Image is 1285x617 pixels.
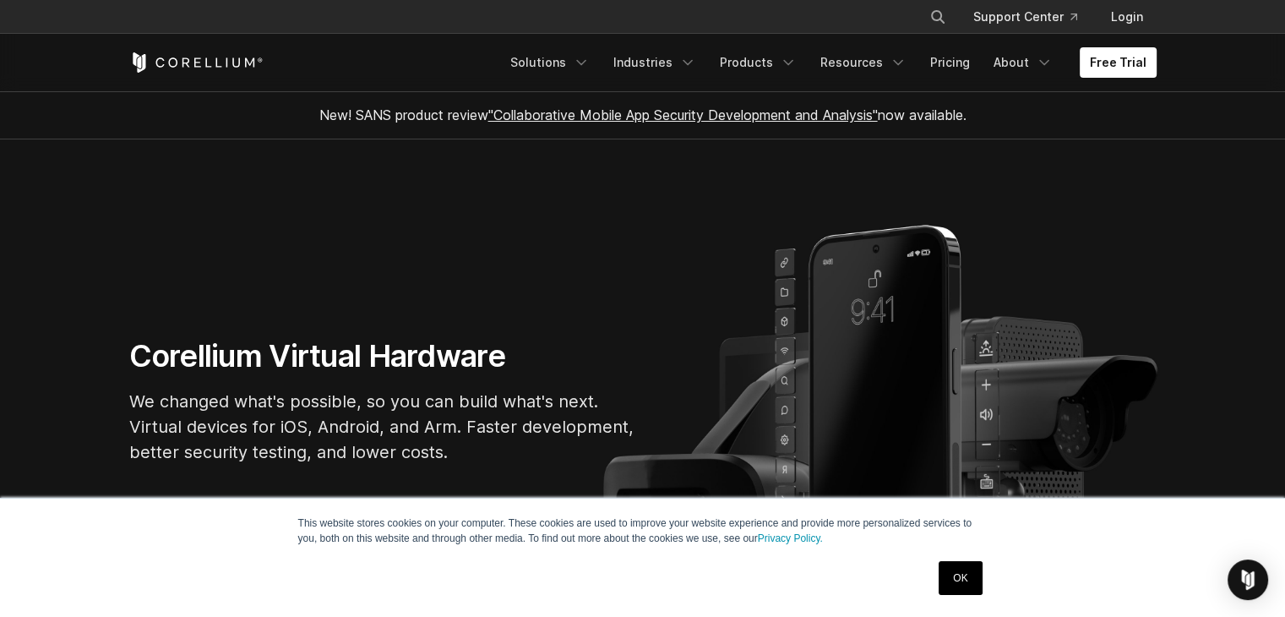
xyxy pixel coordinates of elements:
a: "Collaborative Mobile App Security Development and Analysis" [488,106,878,123]
a: OK [939,561,982,595]
p: We changed what's possible, so you can build what's next. Virtual devices for iOS, Android, and A... [129,389,636,465]
a: Resources [810,47,917,78]
button: Search [923,2,953,32]
a: Corellium Home [129,52,264,73]
div: Navigation Menu [909,2,1157,32]
p: This website stores cookies on your computer. These cookies are used to improve your website expe... [298,516,988,546]
a: Solutions [500,47,600,78]
div: Navigation Menu [500,47,1157,78]
a: Industries [603,47,706,78]
a: About [983,47,1063,78]
div: Open Intercom Messenger [1228,560,1268,600]
a: Free Trial [1080,47,1157,78]
a: Login [1097,2,1157,32]
a: Privacy Policy. [758,532,823,544]
a: Products [710,47,807,78]
a: Pricing [920,47,980,78]
a: Support Center [960,2,1091,32]
span: New! SANS product review now available. [319,106,966,123]
h1: Corellium Virtual Hardware [129,337,636,375]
